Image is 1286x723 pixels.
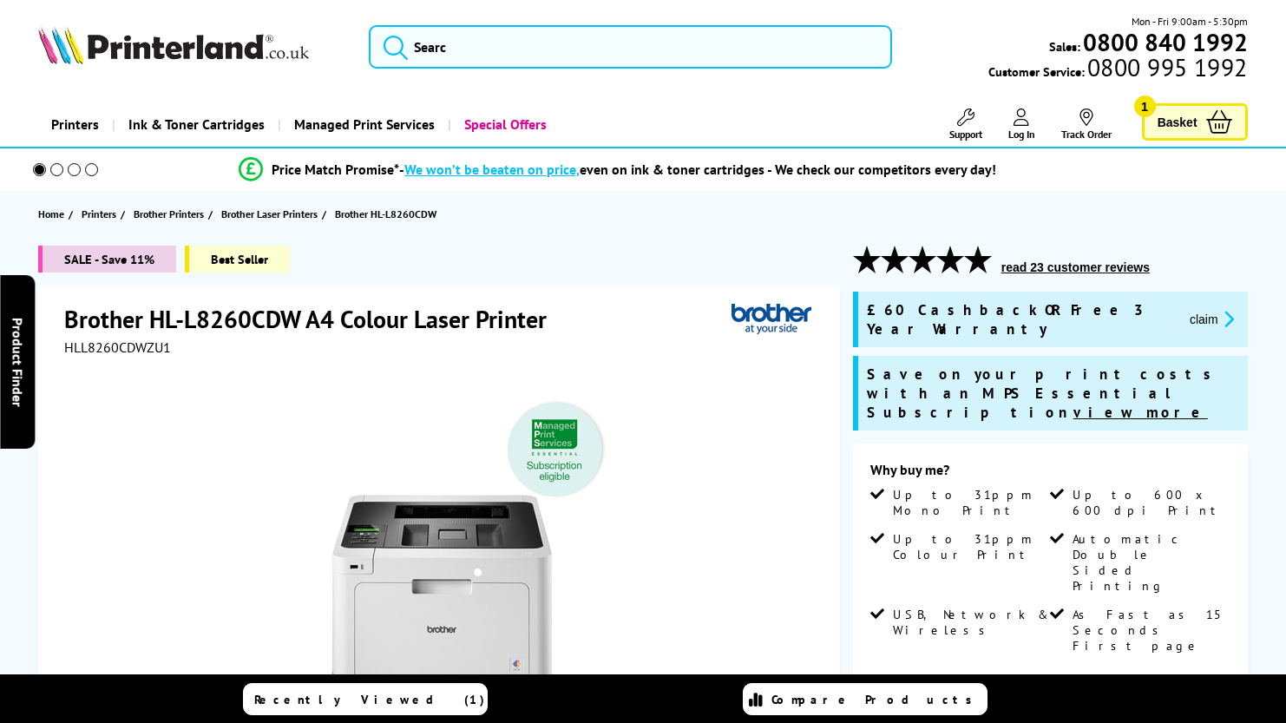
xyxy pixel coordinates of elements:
button: read 23 customer reviews [996,260,1155,275]
span: Up to 31ppm Mono Print [893,487,1047,518]
span: Product Finder [9,317,26,406]
span: Customer Service: [988,59,1247,80]
span: Log In [1008,128,1035,141]
a: Recently Viewed (1) [243,683,488,715]
a: Support [949,108,982,141]
a: Printers [38,102,112,147]
span: Up to 600 x 600 dpi Print [1073,487,1226,518]
span: Automatic Double Sided Printing [1073,531,1226,594]
a: Brother Printers [134,205,208,223]
a: Brother HL-L8260CDW [335,205,441,223]
span: As Fast as 15 Seconds First page [1073,607,1226,654]
span: Brother Printers [134,205,204,223]
span: Up to 31ppm Colour Print [893,531,1047,562]
span: Sales: [1049,38,1080,55]
b: 0800 840 1992 [1083,26,1248,58]
u: view more [1073,403,1208,422]
input: Searc [369,25,892,69]
span: We won’t be beaten on price, [404,161,580,178]
a: Basket 1 [1142,103,1248,141]
a: Special Offers [448,102,560,147]
a: Home [38,205,69,223]
span: Brother Laser Printers [221,205,318,223]
span: Basket [1158,110,1197,134]
span: Printers [82,205,116,223]
a: Printerland Logo [38,26,346,68]
span: Brother HL-L8260CDW [335,205,436,223]
span: 0800 995 1992 [1085,59,1247,76]
span: Ink & Toner Cartridges [128,102,265,147]
button: promo-description [1184,309,1239,329]
span: Compare Products [771,692,981,707]
span: SALE - Save 11% [38,246,176,273]
a: Compare Products [743,683,987,715]
span: Best Seller [185,246,290,273]
span: Save on your print costs with an MPS Essential Subscription [867,365,1219,422]
img: Brother [732,303,811,335]
a: Brother Laser Printers [221,205,322,223]
a: Managed Print Services [278,102,448,147]
span: £60 Cashback OR Free 3 Year Warranty [867,300,1176,338]
span: Price Match Promise* [272,161,399,178]
a: Printers [82,205,121,223]
span: HLL8260CDWZU1 [64,338,171,356]
span: Support [949,128,982,141]
span: 1 [1134,95,1156,117]
li: modal_Promise [9,154,1227,185]
img: Printerland Logo [38,26,309,64]
span: Mon - Fri 9:00am - 5:30pm [1132,13,1248,30]
h1: Brother HL-L8260CDW A4 Colour Laser Printer [64,303,564,335]
div: Why buy me? [870,461,1230,487]
span: USB, Network & Wireless [893,607,1047,638]
span: Home [38,205,64,223]
a: Ink & Toner Cartridges [112,102,278,147]
a: 0800 840 1992 [1080,34,1248,50]
a: Track Order [1061,108,1112,141]
a: Log In [1008,108,1035,141]
div: - even on ink & toner cartridges - We check our competitors every day! [399,161,996,178]
span: Recently Viewed (1) [254,692,485,707]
